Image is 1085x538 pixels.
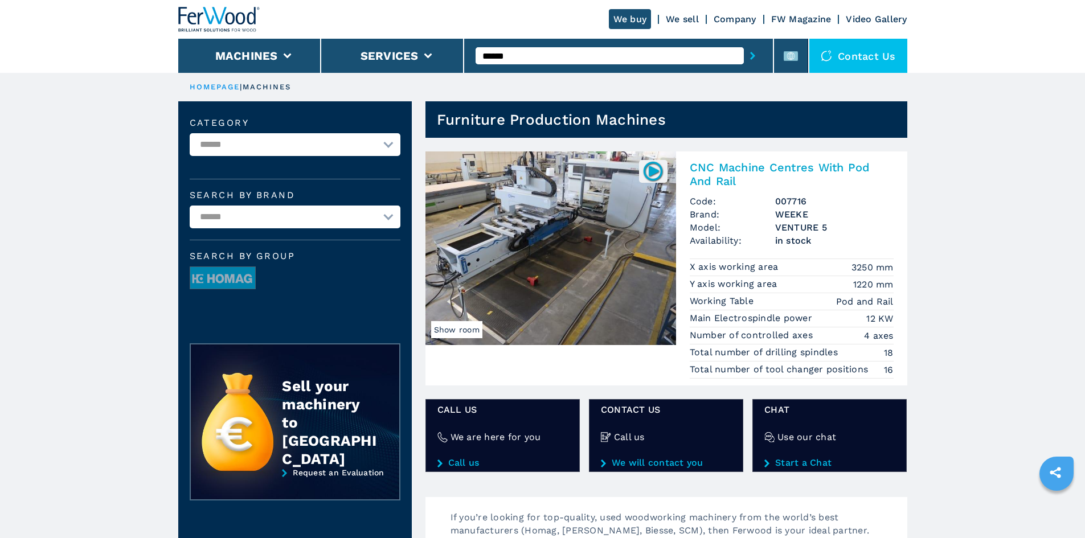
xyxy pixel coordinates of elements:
a: We sell [666,14,699,24]
a: Company [714,14,756,24]
a: CNC Machine Centres With Pod And Rail WEEKE VENTURE 5Show room007716CNC Machine Centres With Pod ... [425,151,907,385]
img: Contact us [821,50,832,61]
label: Search by brand [190,191,400,200]
a: We buy [609,9,652,29]
h2: CNC Machine Centres With Pod And Rail [690,161,894,188]
h3: WEEKE [775,208,894,221]
em: 4 axes [864,329,894,342]
span: Brand: [690,208,775,221]
img: 007716 [642,160,664,182]
p: X axis working area [690,261,781,273]
span: Chat [764,403,895,416]
a: Video Gallery [846,14,907,24]
button: submit-button [744,43,761,69]
em: 16 [884,363,894,376]
a: HOMEPAGE [190,83,240,91]
p: Y axis working area [690,278,780,290]
p: Total number of drilling spindles [690,346,841,359]
p: Main Electrospindle power [690,312,816,325]
img: We are here for you [437,432,448,442]
h3: 007716 [775,195,894,208]
img: Use our chat [764,432,775,442]
h1: Furniture Production Machines [437,110,666,129]
button: Services [361,49,419,63]
em: Pod and Rail [836,295,894,308]
button: Machines [215,49,278,63]
span: Model: [690,221,775,234]
img: image [190,267,255,290]
h4: Call us [614,430,645,443]
em: 3250 mm [851,261,894,274]
p: Number of controlled axes [690,329,816,342]
a: Call us [437,458,568,468]
p: machines [243,82,292,92]
em: 1220 mm [853,278,894,291]
div: Sell your machinery to [GEOGRAPHIC_DATA] [282,377,376,468]
span: Call us [437,403,568,416]
span: CONTACT US [601,403,731,416]
em: 18 [884,346,894,359]
span: | [240,83,242,91]
a: Request an Evaluation [190,468,400,509]
p: Working Table [690,295,757,307]
img: Ferwood [178,7,260,32]
div: Contact us [809,39,907,73]
em: 12 KW [866,312,893,325]
span: Show room [431,321,482,338]
a: Start a Chat [764,458,895,468]
h3: VENTURE 5 [775,221,894,234]
span: Availability: [690,234,775,247]
iframe: Chat [1037,487,1076,529]
span: Search by group [190,252,400,261]
a: sharethis [1041,458,1070,487]
a: FW Magazine [771,14,832,24]
label: Category [190,118,400,128]
h4: We are here for you [451,430,541,443]
img: CNC Machine Centres With Pod And Rail WEEKE VENTURE 5 [425,151,676,345]
span: in stock [775,234,894,247]
p: Total number of tool changer positions [690,363,871,376]
h4: Use our chat [777,430,836,443]
a: We will contact you [601,458,731,468]
span: Code: [690,195,775,208]
img: Call us [601,432,611,442]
